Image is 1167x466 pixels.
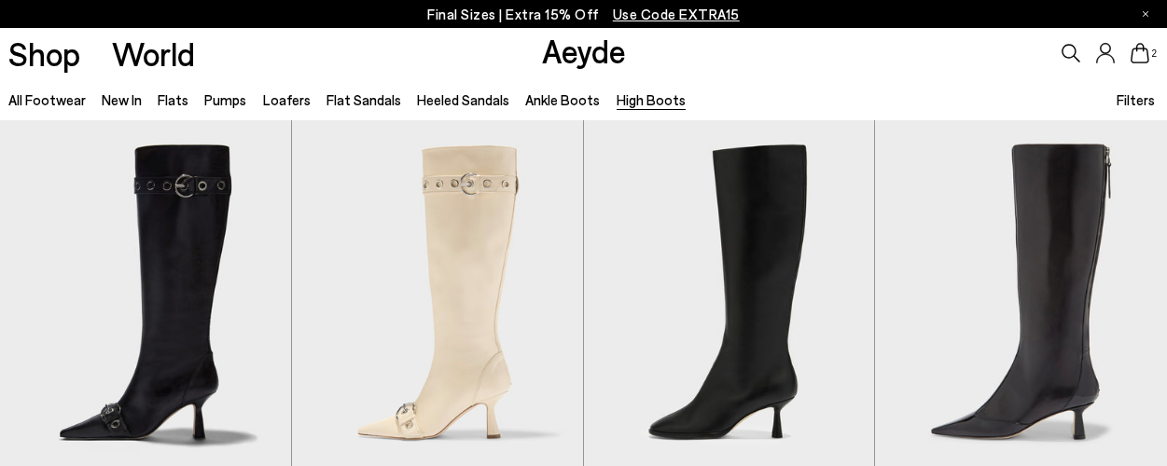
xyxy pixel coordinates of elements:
[158,91,188,108] a: Flats
[613,6,740,22] span: Navigate to /collections/ss25-final-sizes
[8,37,80,70] a: Shop
[112,37,195,70] a: World
[102,91,142,108] a: New In
[326,91,401,108] a: Flat Sandals
[427,3,740,26] p: Final Sizes | Extra 15% Off
[204,91,246,108] a: Pumps
[8,91,86,108] a: All Footwear
[525,91,600,108] a: Ankle Boots
[263,91,311,108] a: Loafers
[1131,43,1149,63] a: 2
[617,91,686,108] a: High Boots
[417,91,509,108] a: Heeled Sandals
[542,31,626,70] a: Aeyde
[1117,91,1155,108] span: Filters
[1149,48,1159,59] span: 2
